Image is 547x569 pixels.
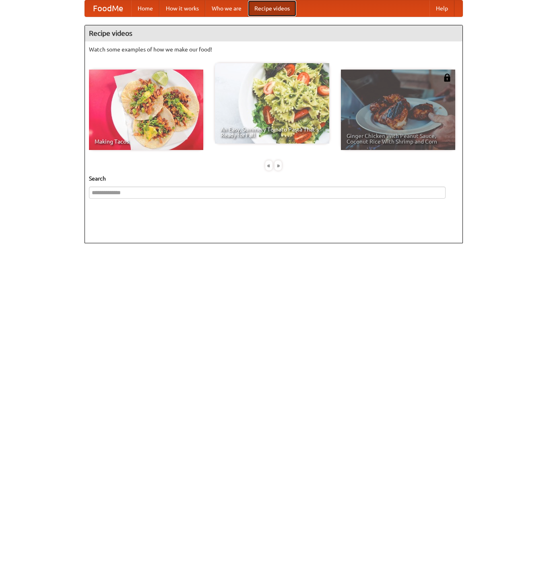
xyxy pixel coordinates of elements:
a: Help [429,0,454,16]
h4: Recipe videos [85,25,462,41]
a: Recipe videos [248,0,296,16]
a: Who we are [205,0,248,16]
div: « [265,160,272,170]
a: Home [131,0,159,16]
span: Making Tacos [95,139,198,144]
div: » [275,160,282,170]
span: An Easy, Summery Tomato Pasta That's Ready for Fall [221,127,324,138]
a: FoodMe [85,0,131,16]
img: 483408.png [443,74,451,82]
a: How it works [159,0,205,16]
p: Watch some examples of how we make our food! [89,45,458,53]
a: An Easy, Summery Tomato Pasta That's Ready for Fall [215,63,329,144]
h5: Search [89,175,458,183]
a: Making Tacos [89,70,203,150]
